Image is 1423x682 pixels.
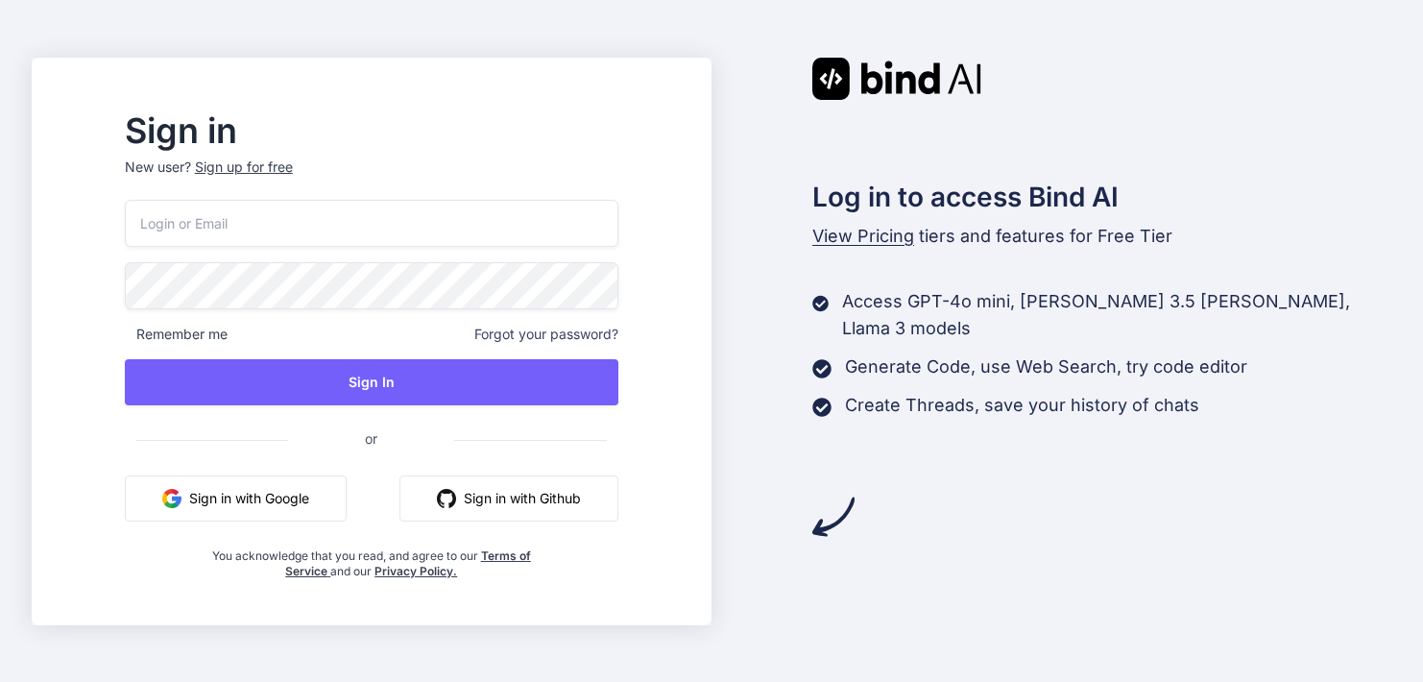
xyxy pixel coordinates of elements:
img: Bind AI logo [812,58,981,100]
button: Sign In [125,359,618,405]
img: google [162,489,181,508]
div: You acknowledge that you read, and agree to our and our [206,537,536,579]
p: Generate Code, use Web Search, try code editor [845,353,1247,380]
h2: Log in to access Bind AI [812,177,1392,217]
p: tiers and features for Free Tier [812,223,1392,250]
button: Sign in with Google [125,475,347,522]
p: New user? [125,158,618,200]
a: Privacy Policy. [374,564,457,578]
span: or [288,415,454,462]
p: Access GPT-4o mini, [PERSON_NAME] 3.5 [PERSON_NAME], Llama 3 models [842,288,1391,342]
a: Terms of Service [285,548,531,578]
img: github [437,489,456,508]
button: Sign in with Github [399,475,618,522]
span: Forgot your password? [474,325,618,344]
span: Remember me [125,325,228,344]
h2: Sign in [125,115,618,146]
p: Create Threads, save your history of chats [845,392,1199,419]
input: Login or Email [125,200,618,247]
img: arrow [812,496,855,538]
span: View Pricing [812,226,914,246]
div: Sign up for free [195,158,293,177]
